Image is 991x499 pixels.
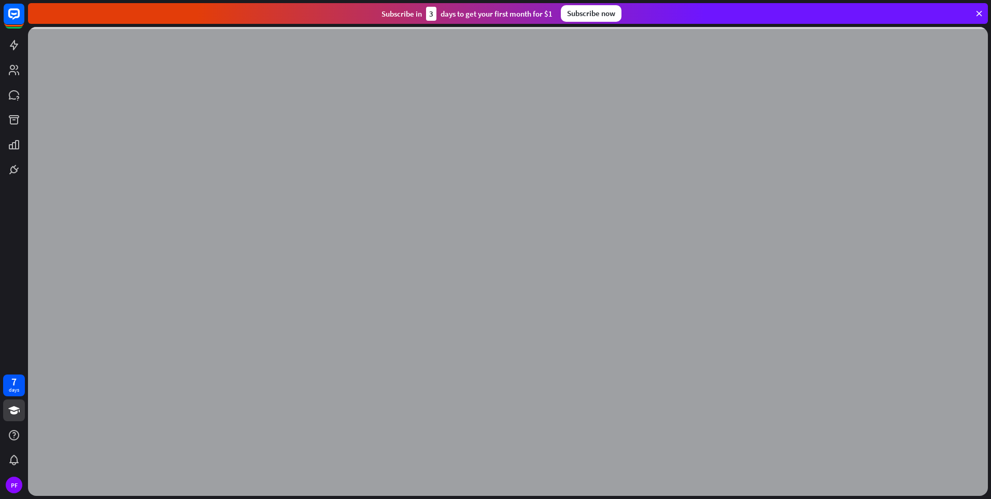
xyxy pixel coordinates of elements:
[9,386,19,394] div: days
[3,375,25,396] a: 7 days
[381,7,553,21] div: Subscribe in days to get your first month for $1
[426,7,436,21] div: 3
[561,5,621,22] div: Subscribe now
[6,477,22,493] div: PF
[11,377,17,386] div: 7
